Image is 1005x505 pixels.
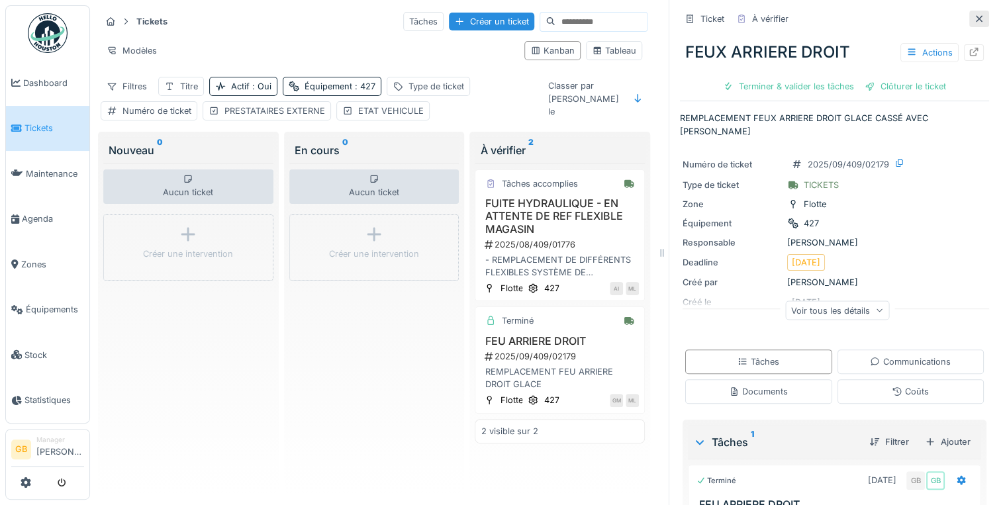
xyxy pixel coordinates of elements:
[683,179,782,191] div: Type de ticket
[295,142,454,158] div: En cours
[500,282,522,295] div: Flotte
[683,236,986,249] div: [PERSON_NAME]
[870,355,951,368] div: Communications
[6,197,89,242] a: Agenda
[592,44,636,57] div: Tableau
[342,142,348,158] sup: 0
[250,81,271,91] span: : Oui
[683,217,782,230] div: Équipement
[544,282,559,295] div: 427
[449,13,534,30] div: Créer un ticket
[752,13,789,25] div: À vérifier
[683,236,782,249] div: Responsable
[500,394,522,406] div: Flotte
[289,169,459,204] div: Aucun ticket
[501,314,533,327] div: Terminé
[131,15,173,28] strong: Tickets
[868,474,896,486] div: [DATE]
[481,197,639,236] h3: FUITE HYDRAULIQUE - EN ATTENTE DE REF FLEXIBLE MAGASIN
[103,169,273,204] div: Aucun ticket
[785,300,889,320] div: Voir tous les détails
[683,158,782,171] div: Numéro de ticket
[544,394,559,406] div: 427
[626,282,639,295] div: ML
[6,332,89,378] a: Stock
[6,242,89,287] a: Zones
[804,198,826,210] div: Flotte
[683,276,986,289] div: [PERSON_NAME]
[804,179,839,191] div: TICKETS
[501,177,577,190] div: Tâches accomplies
[808,158,889,171] div: 2025/09/409/02179
[122,105,191,117] div: Numéro de ticket
[483,238,639,251] div: 2025/08/409/01776
[358,105,424,117] div: ETAT VEHICULE
[481,365,639,390] div: REMPLACEMENT FEU ARRIERE DROIT GLACE
[481,425,538,437] div: 2 visible sur 2
[24,122,84,134] span: Tickets
[680,112,989,137] p: REMPLACEMENT FEUX ARRIERE DROIT GLACE CASSÉ AVEC [PERSON_NAME]
[21,258,84,271] span: Zones
[900,43,959,62] div: Actions
[28,13,68,53] img: Badge_color-CXgf-gQk.svg
[481,253,639,279] div: - REMPLACEMENT DE DIFFÉRENTS FLEXIBLES SYSTÈME DE FERMETURE CROCHET ET BRAS - NIVEAU HYDRAULIQUE
[920,433,976,451] div: Ajouter
[231,80,271,93] div: Actif
[626,394,639,407] div: ML
[329,248,419,260] div: Créer une intervention
[109,142,268,158] div: Nouveau
[23,77,84,89] span: Dashboard
[480,142,640,158] div: À vérifier
[738,355,779,368] div: Tâches
[729,385,788,398] div: Documents
[24,349,84,361] span: Stock
[6,378,89,424] a: Statistiques
[11,435,84,467] a: GB Manager[PERSON_NAME]
[180,80,198,93] div: Titre
[693,434,859,450] div: Tâches
[26,303,84,316] span: Équipements
[751,434,754,450] sup: 1
[6,60,89,106] a: Dashboard
[36,435,84,445] div: Manager
[696,475,736,486] div: Terminé
[157,142,163,158] sup: 0
[683,198,782,210] div: Zone
[6,287,89,333] a: Équipements
[718,77,859,95] div: Terminer & valider les tâches
[101,41,163,60] div: Modèles
[305,80,375,93] div: Équipement
[6,151,89,197] a: Maintenance
[792,256,820,269] div: [DATE]
[906,471,925,490] div: GB
[143,248,233,260] div: Créer une intervention
[24,394,84,406] span: Statistiques
[892,385,929,398] div: Coûts
[224,105,325,117] div: PRESTATAIRES EXTERNE
[610,394,623,407] div: GM
[864,433,914,451] div: Filtrer
[926,471,945,490] div: GB
[859,77,951,95] div: Clôturer le ticket
[680,35,989,69] div: FEUX ARRIERE DROIT
[481,335,639,347] h3: FEU ARRIERE DROIT
[700,13,724,25] div: Ticket
[101,77,153,96] div: Filtres
[542,76,625,121] div: Classer par [PERSON_NAME] le
[11,439,31,459] li: GB
[483,350,639,363] div: 2025/09/409/02179
[36,435,84,463] li: [PERSON_NAME]
[408,80,464,93] div: Type de ticket
[530,44,575,57] div: Kanban
[22,212,84,225] span: Agenda
[352,81,375,91] span: : 427
[610,282,623,295] div: AI
[26,167,84,180] span: Maintenance
[804,217,819,230] div: 427
[683,276,782,289] div: Créé par
[6,106,89,152] a: Tickets
[683,256,782,269] div: Deadline
[528,142,533,158] sup: 2
[403,12,444,31] div: Tâches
